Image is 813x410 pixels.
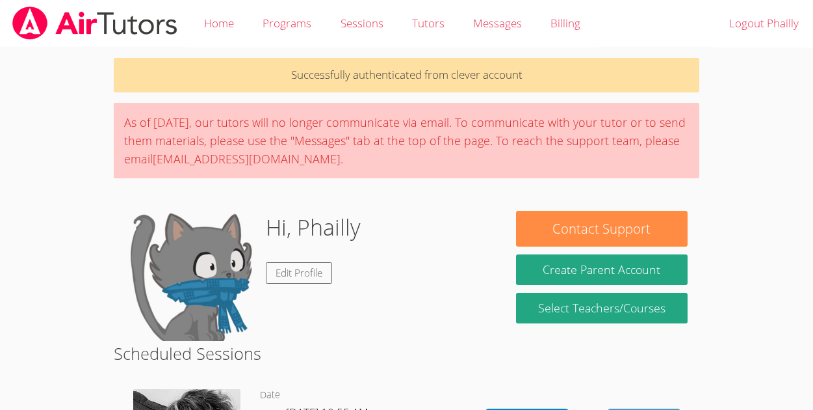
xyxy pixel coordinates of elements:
a: Select Teachers/Courses [516,293,688,323]
img: default.png [125,211,255,341]
h1: Hi, Phailly [266,211,361,244]
dt: Date [260,387,280,403]
button: Contact Support [516,211,688,247]
div: As of [DATE], our tutors will no longer communicate via email. To communicate with your tutor or ... [114,103,699,178]
h2: Scheduled Sessions [114,341,699,366]
a: Edit Profile [266,262,332,284]
p: Successfully authenticated from clever account [114,58,699,92]
button: Create Parent Account [516,254,688,285]
span: Messages [473,16,522,31]
img: airtutors_banner-c4298cdbf04f3fff15de1276eac7730deb9818008684d7c2e4769d2f7ddbe033.png [11,7,179,40]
